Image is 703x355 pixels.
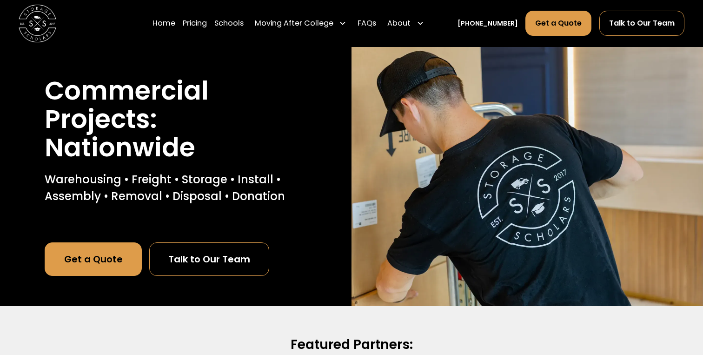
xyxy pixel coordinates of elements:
div: About [387,18,411,29]
p: Warehousing • Freight • Storage • Install • Assembly • Removal • Disposal • Donation [45,171,307,205]
div: Moving After College [251,10,350,36]
a: Schools [214,10,244,36]
a: FAQs [358,10,376,36]
h2: Featured Partners: [52,336,651,353]
div: Moving After College [255,18,333,29]
img: Storage Scholars main logo [19,5,56,42]
a: Talk to Our Team [149,242,270,276]
div: About [384,10,427,36]
a: Pricing [183,10,207,36]
a: Get a Quote [45,242,142,276]
a: Get a Quote [525,11,591,36]
a: Home [153,10,175,36]
a: [PHONE_NUMBER] [458,19,518,28]
a: Talk to Our Team [599,11,684,36]
h1: Commercial Projects: Nationwide [45,77,307,162]
img: Nationwide commercial project movers. [351,47,703,306]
